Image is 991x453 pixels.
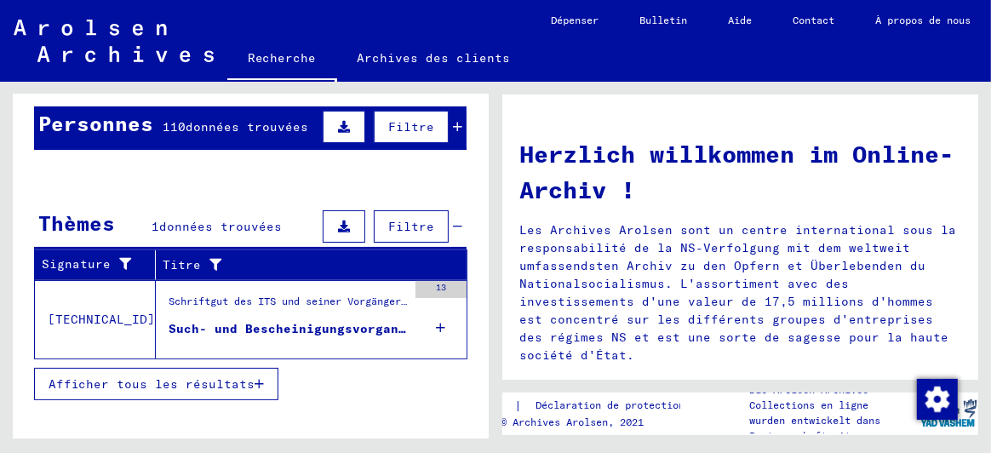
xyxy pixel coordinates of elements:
button: Filtre [374,210,449,243]
img: Modifier [917,379,958,420]
font: Personnes [38,111,153,136]
font: Dépenser [552,14,599,26]
font: 110 [163,119,186,135]
font: À propos de nous [876,14,971,26]
font: Signature [42,256,111,272]
font: données trouvées [186,119,309,135]
font: Déclaration de protection des données [536,399,757,411]
a: Recherche [227,37,337,82]
font: Herzlich willkommen im Online-Archiv ! [519,139,954,204]
font: Archives des clients [358,50,511,66]
font: Droits d'auteur © Archives Arolsen, 2021 [406,416,644,428]
div: Signature [42,251,155,278]
font: Bulletin [640,14,688,26]
font: Afficher tous les résultats [49,376,255,392]
button: Afficher tous les résultats [34,368,278,400]
img: Arolsen_neg.svg [14,20,214,62]
font: wurden entwickelt dans Partnerschaft mit [749,414,880,442]
font: Aide [729,14,753,26]
font: Titre [163,257,201,272]
font: Les Archives Arolsen sont un centre international sous la responsabilité de la NS-Verfolgung mit ... [519,222,956,363]
font: Such- und Bescheinigungsvorgang Nr. 169.772 pour [PERSON_NAME] geboren [DEMOGRAPHIC_DATA] [169,321,851,336]
font: Contact [793,14,835,26]
button: Filtre [374,111,449,143]
font: Recherche [248,50,317,66]
font: Filtre [388,219,434,234]
a: Déclaration de protection des données [523,397,777,415]
font: Une plus grande partie des 30 millions de documents est disponible dans les archives en ligne des... [519,377,941,446]
font: | [515,398,523,413]
div: Titre [163,251,446,278]
font: Filtre [388,119,434,135]
a: Archives des clients [337,37,531,78]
